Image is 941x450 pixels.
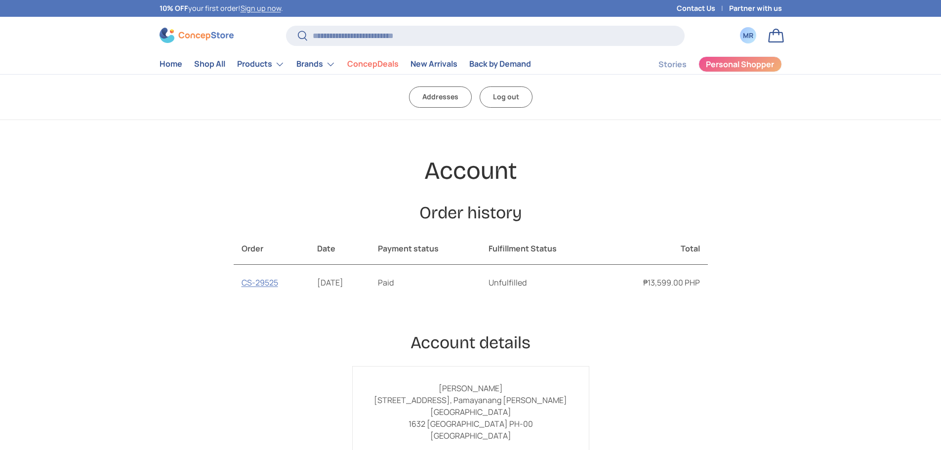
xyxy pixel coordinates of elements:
[409,86,472,108] a: Addresses
[480,86,532,108] a: Log out
[370,233,481,265] th: Payment status
[658,55,687,74] a: Stories
[160,54,531,74] nav: Primary
[241,3,281,13] a: Sign up now
[296,54,335,74] a: Brands
[737,25,759,46] a: MR
[729,3,782,14] a: Partner with us
[317,277,343,288] time: [DATE]
[160,3,283,14] p: your first order! .
[234,156,708,186] h1: Account
[603,265,708,300] td: ₱13,599.00 PHP
[698,56,782,72] a: Personal Shopper
[603,233,708,265] th: Total
[347,54,399,74] a: ConcepDeals
[194,54,225,74] a: Shop All
[469,54,531,74] a: Back by Demand
[237,54,285,74] a: Products
[481,265,602,300] td: Unfulfilled
[743,30,754,41] div: MR
[160,54,182,74] a: Home
[290,54,341,74] summary: Brands
[410,54,457,74] a: New Arrivals
[635,54,782,74] nav: Secondary
[231,54,290,74] summary: Products
[234,332,708,354] h2: Account details
[677,3,729,14] a: Contact Us
[706,60,774,68] span: Personal Shopper
[368,382,573,442] p: [PERSON_NAME] [STREET_ADDRESS], Pamayanang [PERSON_NAME] [GEOGRAPHIC_DATA] 1632 [GEOGRAPHIC_DATA]...
[234,233,309,265] th: Order
[309,233,370,265] th: Date
[160,28,234,43] img: ConcepStore
[160,3,188,13] strong: 10% OFF
[481,233,602,265] th: Fulfillment Status
[370,265,481,300] td: Paid
[242,277,278,288] a: CS-29525
[234,202,708,224] h2: Order history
